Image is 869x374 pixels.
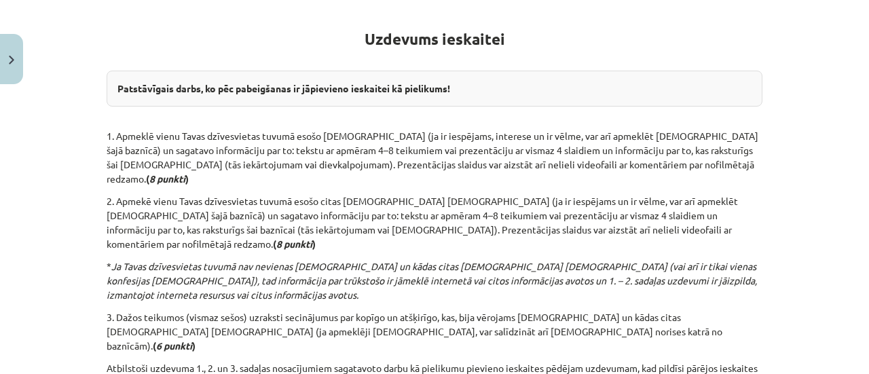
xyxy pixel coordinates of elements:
[9,56,14,64] img: icon-close-lesson-0947bae3869378f0d4975bcd49f059093ad1ed9edebbc8119c70593378902aed.svg
[107,310,762,353] p: 3. Dažos teikumos (vismaz sešos) uzraksti secinājumus par kopīgo un atšķirīgo, kas, bija vērojams...
[146,172,189,185] strong: ( )
[107,260,757,301] i: Ja Tavas dzīvesvietas tuvumā nav nevienas [DEMOGRAPHIC_DATA] un kādas citas [DEMOGRAPHIC_DATA] [D...
[156,339,192,352] i: 6 punkti
[107,129,762,186] p: 1. Apmeklē vienu Tavas dzīvesvietas tuvumā esošo [DEMOGRAPHIC_DATA] (ja ir iespējams, interese un...
[117,82,450,94] strong: Patstāvīgais darbs, ko pēc pabeigšanas ir jāpievieno ieskaitei kā pielikums!
[153,339,196,352] strong: ( )
[273,238,316,250] strong: ( )
[276,238,312,250] i: 8 punkti
[107,194,762,251] p: 2. Apmekē vienu Tavas dzīvesvietas tuvumā esošo citas [DEMOGRAPHIC_DATA] [DEMOGRAPHIC_DATA] (ja i...
[149,172,185,185] i: 8 punkti
[365,29,505,49] strong: Uzdevums ieskaitei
